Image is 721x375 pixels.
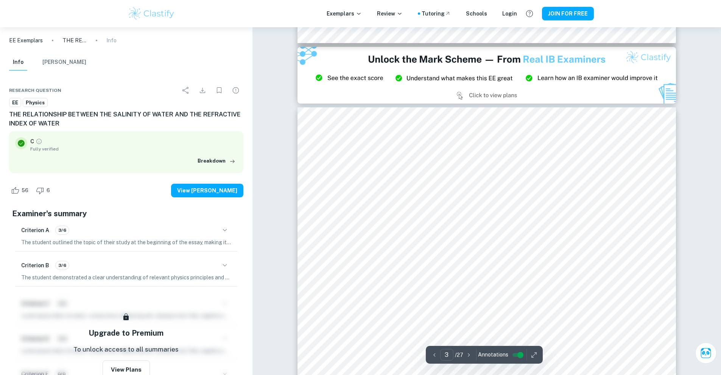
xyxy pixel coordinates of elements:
p: C [30,137,34,146]
span: 3/6 [56,262,69,269]
a: Physics [23,98,48,107]
div: Dislike [34,184,54,197]
a: Grade fully verified [36,138,42,145]
button: Info [9,54,27,71]
button: Breakdown [196,155,237,167]
h5: Examiner's summary [12,208,240,219]
a: EE [9,98,21,107]
button: JOIN FOR FREE [542,7,594,20]
p: THE RELATIONSHIP BETWEEN THE SALINITY OF WATER AND THE REFRACTIVE INDEX OF WATER [62,36,87,45]
p: Review [377,9,403,18]
p: Exemplars [327,9,362,18]
a: EE Exemplars [9,36,43,45]
h6: Criterion B [21,261,49,270]
span: Annotations [478,351,508,359]
p: Info [106,36,117,45]
img: Ad [297,47,676,104]
div: Share [178,83,193,98]
button: [PERSON_NAME] [42,54,86,71]
span: Fully verified [30,146,237,152]
button: Help and Feedback [523,7,536,20]
a: Login [502,9,517,18]
span: Physics [23,99,47,107]
div: Bookmark [212,83,227,98]
button: View [PERSON_NAME] [171,184,243,197]
span: 56 [17,187,33,194]
img: Clastify logo [128,6,176,21]
div: Download [195,83,210,98]
p: / 27 [455,351,463,359]
h5: Upgrade to Premium [89,327,164,339]
span: 6 [42,187,54,194]
h6: Criterion A [21,226,49,234]
div: Like [9,184,33,197]
span: 3/6 [56,227,69,234]
p: To unlock access to all summaries [73,345,179,355]
h6: THE RELATIONSHIP BETWEEN THE SALINITY OF WATER AND THE REFRACTIVE INDEX OF WATER [9,110,243,128]
span: Research question [9,87,61,94]
a: Tutoring [422,9,451,18]
button: Ask Clai [695,342,716,364]
p: The student demonstrated a clear understanding of relevant physics principles and concepts, as ev... [21,273,231,282]
p: The student outlined the topic of their study at the beginning of the essay, making its aim clear... [21,238,231,246]
a: Schools [466,9,487,18]
div: Report issue [228,83,243,98]
span: EE [9,99,21,107]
